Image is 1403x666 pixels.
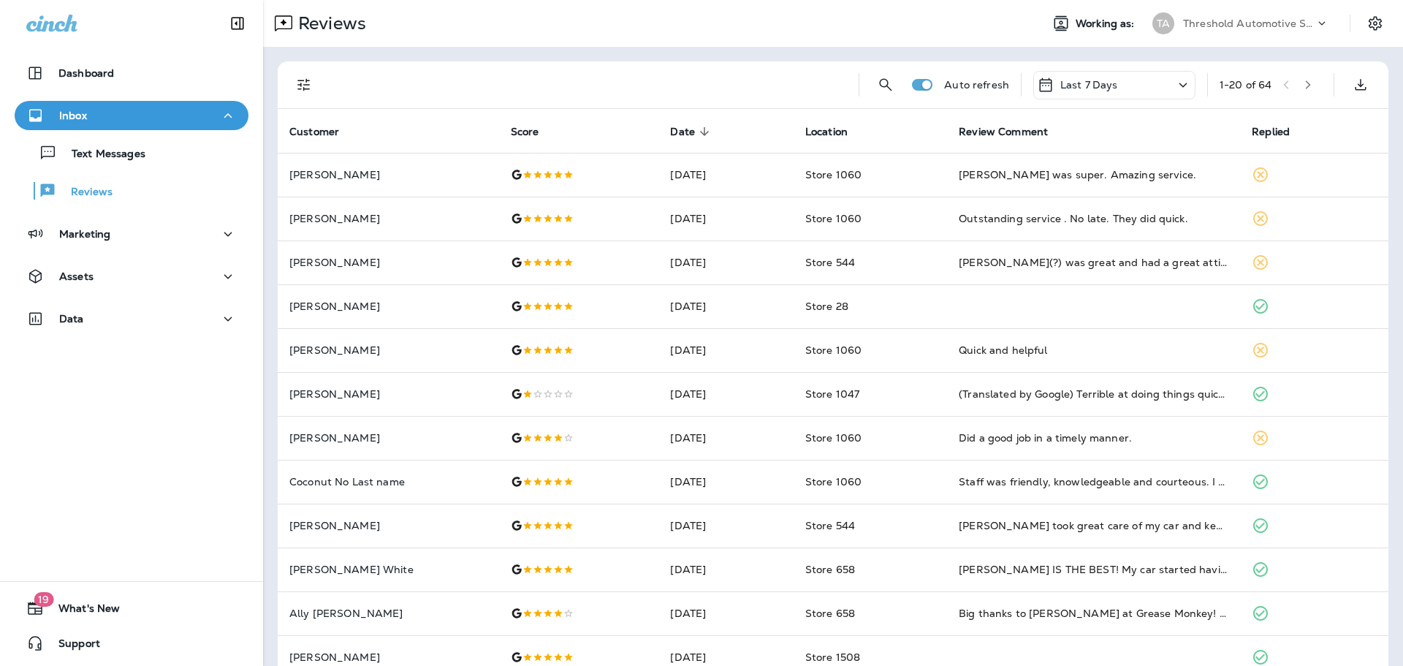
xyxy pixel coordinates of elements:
span: Store 1060 [805,344,862,357]
p: Reviews [292,12,366,34]
div: Quick and helpful [959,343,1228,357]
button: Inbox [15,101,248,130]
td: [DATE] [658,241,793,284]
td: [DATE] [658,372,793,416]
td: [DATE] [658,197,793,241]
span: Score [511,126,539,138]
span: Store 1060 [805,475,862,488]
td: [DATE] [658,591,793,635]
span: Customer [289,126,339,138]
p: [PERSON_NAME] [289,520,487,531]
div: Staff was friendly, knowledgeable and courteous. I was impressed. They took care of my vehicle in... [959,474,1228,489]
td: [DATE] [658,548,793,591]
span: Score [511,125,558,138]
span: Support [44,637,100,655]
p: Auto refresh [944,79,1009,91]
span: Review Comment [959,125,1067,138]
button: 19What's New [15,594,248,623]
span: What's New [44,602,120,620]
button: Support [15,629,248,658]
p: Assets [59,270,94,282]
span: Store 28 [805,300,848,313]
span: Store 1060 [805,212,862,225]
p: Data [59,313,84,325]
div: Joseph was super. Amazing service. [959,167,1228,182]
div: Did a good job in a timely manner. [959,431,1228,445]
p: [PERSON_NAME] [289,169,487,181]
p: [PERSON_NAME] [289,213,487,224]
span: Store 658 [805,607,855,620]
span: Store 1060 [805,168,862,181]
p: Ally [PERSON_NAME] [289,608,487,619]
td: [DATE] [658,416,793,460]
td: [DATE] [658,460,793,504]
span: Replied [1252,125,1309,138]
button: Filters [289,70,319,99]
p: [PERSON_NAME] [289,257,487,268]
p: [PERSON_NAME] [289,300,487,312]
span: Customer [289,125,358,138]
p: Last 7 Days [1060,79,1118,91]
span: Location [805,125,867,138]
p: [PERSON_NAME] [289,344,487,356]
span: Store 658 [805,563,855,576]
td: [DATE] [658,153,793,197]
button: Text Messages [15,137,248,168]
button: Export as CSV [1346,70,1375,99]
p: Dashboard [58,67,114,79]
p: Marketing [59,228,110,240]
p: [PERSON_NAME] [289,651,487,663]
td: [DATE] [658,284,793,328]
button: Settings [1362,10,1388,37]
button: Collapse Sidebar [217,9,258,38]
div: Big thanks to Chris at Grease Monkey! He fixed my light and a few other things like a pro, and my... [959,606,1228,621]
span: Replied [1252,126,1290,138]
div: Noelle(?) was great and had a great attitude, she did not make me feel pressured to purchase addi... [959,255,1228,270]
p: Threshold Automotive Service dba Grease Monkey [1183,18,1315,29]
button: Data [15,304,248,333]
span: Store 1508 [805,651,860,664]
button: Marketing [15,219,248,249]
span: Store 1047 [805,387,859,401]
div: CHRIS IS THE BEST! My car started having trouble starting today so I took it in to a shop to get ... [959,562,1228,577]
button: Search Reviews [871,70,900,99]
p: [PERSON_NAME] [289,388,487,400]
p: [PERSON_NAME] [289,432,487,444]
button: Dashboard [15,58,248,88]
p: Coconut No Last name [289,476,487,488]
div: TA [1152,12,1174,34]
span: Store 544 [805,519,855,532]
span: Store 544 [805,256,855,269]
p: Inbox [59,110,87,121]
p: Text Messages [57,148,145,162]
span: Date [670,125,714,138]
span: 19 [34,592,53,607]
button: Reviews [15,175,248,206]
div: Outstanding service . No late. They did quick. [959,211,1228,226]
p: Reviews [56,186,113,200]
div: Jared took great care of my car and kept me informed the whole time! [959,518,1228,533]
td: [DATE] [658,328,793,372]
span: Working as: [1076,18,1138,30]
span: Review Comment [959,126,1048,138]
td: [DATE] [658,504,793,548]
p: [PERSON_NAME] White [289,564,487,575]
span: Store 1060 [805,431,862,444]
div: (Translated by Google) Terrible at doing things quickly, they do them poorly and with very little... [959,387,1228,401]
div: 1 - 20 of 64 [1220,79,1271,91]
span: Location [805,126,848,138]
span: Date [670,126,695,138]
button: Assets [15,262,248,291]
